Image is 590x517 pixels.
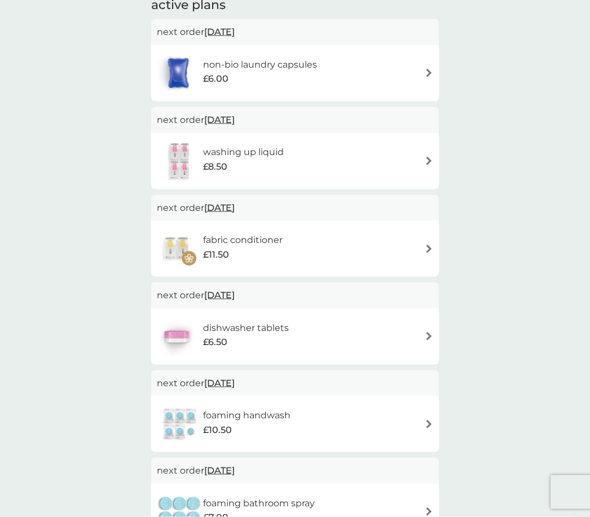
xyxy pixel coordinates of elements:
[203,408,290,423] h6: foaming handwash
[204,459,235,481] span: [DATE]
[157,288,433,303] p: next order
[425,69,433,77] img: arrow right
[157,201,433,215] p: next order
[157,113,433,127] p: next order
[203,423,232,438] span: £10.50
[157,25,433,39] p: next order
[204,21,235,43] span: [DATE]
[157,142,203,181] img: washing up liquid
[425,332,433,341] img: arrow right
[425,507,433,516] img: arrow right
[203,160,227,174] span: £8.50
[203,248,229,262] span: £11.50
[204,372,235,394] span: [DATE]
[203,321,289,335] h6: dishwasher tablets
[204,109,235,131] span: [DATE]
[204,197,235,219] span: [DATE]
[203,496,315,511] h6: foaming bathroom spray
[425,245,433,253] img: arrow right
[157,463,433,478] p: next order
[203,335,227,350] span: £6.50
[203,72,228,86] span: £6.00
[203,145,284,160] h6: washing up liquid
[425,420,433,428] img: arrow right
[203,233,283,248] h6: fabric conditioner
[157,404,203,444] img: foaming handwash
[203,58,317,72] h6: non-bio laundry capsules
[204,284,235,306] span: [DATE]
[157,317,196,356] img: dishwasher tablets
[157,54,200,93] img: non-bio laundry capsules
[157,376,433,391] p: next order
[425,157,433,165] img: arrow right
[157,229,196,268] img: fabric conditioner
